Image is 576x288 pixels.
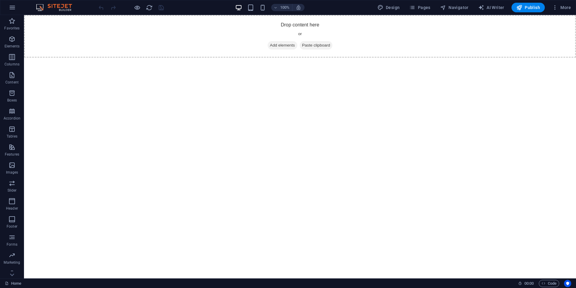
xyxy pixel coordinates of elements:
[6,170,18,175] p: Images
[5,80,19,85] p: Content
[478,5,504,11] span: AI Writer
[375,3,402,12] div: Design (Ctrl+Alt+Y)
[7,188,17,193] p: Slider
[564,280,571,287] button: Usercentrics
[7,98,17,103] p: Boxes
[539,280,559,287] button: Code
[516,5,540,11] span: Publish
[541,280,556,287] span: Code
[377,5,400,11] span: Design
[296,5,301,10] i: On resize automatically adjust zoom level to fit chosen device.
[4,44,20,49] p: Elements
[276,26,309,35] span: Paste clipboard
[529,281,529,286] span: :
[4,62,19,67] p: Columns
[4,26,19,31] p: Favorites
[4,260,20,265] p: Marketing
[409,5,430,11] span: Pages
[4,116,20,121] p: Accordion
[145,4,153,11] button: reload
[5,280,21,287] a: Click to cancel selection. Double-click to open Pages
[244,26,273,35] span: Add elements
[146,4,153,11] i: Reload page
[271,4,292,11] button: 100%
[34,4,79,11] img: Editor Logo
[6,206,18,211] p: Header
[511,3,545,12] button: Publish
[407,3,433,12] button: Pages
[280,4,290,11] h6: 100%
[7,224,17,229] p: Footer
[552,5,571,11] span: More
[438,3,471,12] button: Navigator
[133,4,141,11] button: Click here to leave preview mode and continue editing
[550,3,573,12] button: More
[7,134,17,139] p: Tables
[518,280,534,287] h6: Session time
[476,3,507,12] button: AI Writer
[7,242,17,247] p: Forms
[5,152,19,157] p: Features
[440,5,469,11] span: Navigator
[524,280,534,287] span: 00 00
[375,3,402,12] button: Design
